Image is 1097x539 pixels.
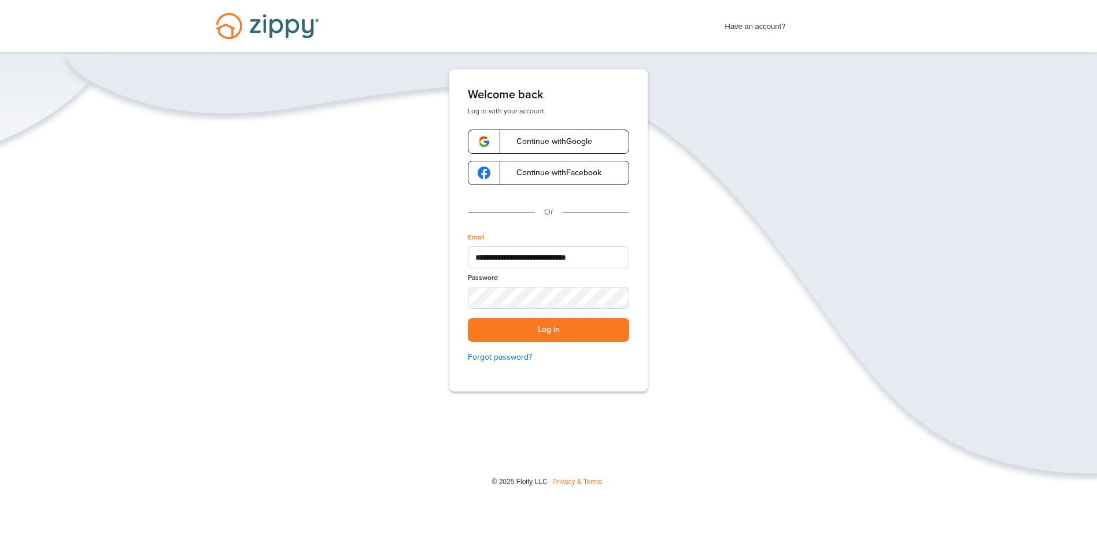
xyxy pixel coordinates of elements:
[468,88,629,102] h1: Welcome back
[505,169,601,177] span: Continue with Facebook
[468,246,629,268] input: Email
[468,161,629,185] a: google-logoContinue withFacebook
[544,206,553,219] p: Or
[725,14,786,33] span: Have an account?
[468,351,629,364] a: Forgot password?
[478,167,490,179] img: google-logo
[468,273,498,283] label: Password
[552,478,602,486] a: Privacy & Terms
[478,135,490,148] img: google-logo
[468,318,629,342] button: Log in
[468,232,485,242] label: Email
[468,106,629,116] p: Log in with your account.
[505,138,592,146] span: Continue with Google
[468,130,629,154] a: google-logoContinue withGoogle
[492,478,547,486] span: © 2025 Floify LLC
[468,287,629,309] input: Password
